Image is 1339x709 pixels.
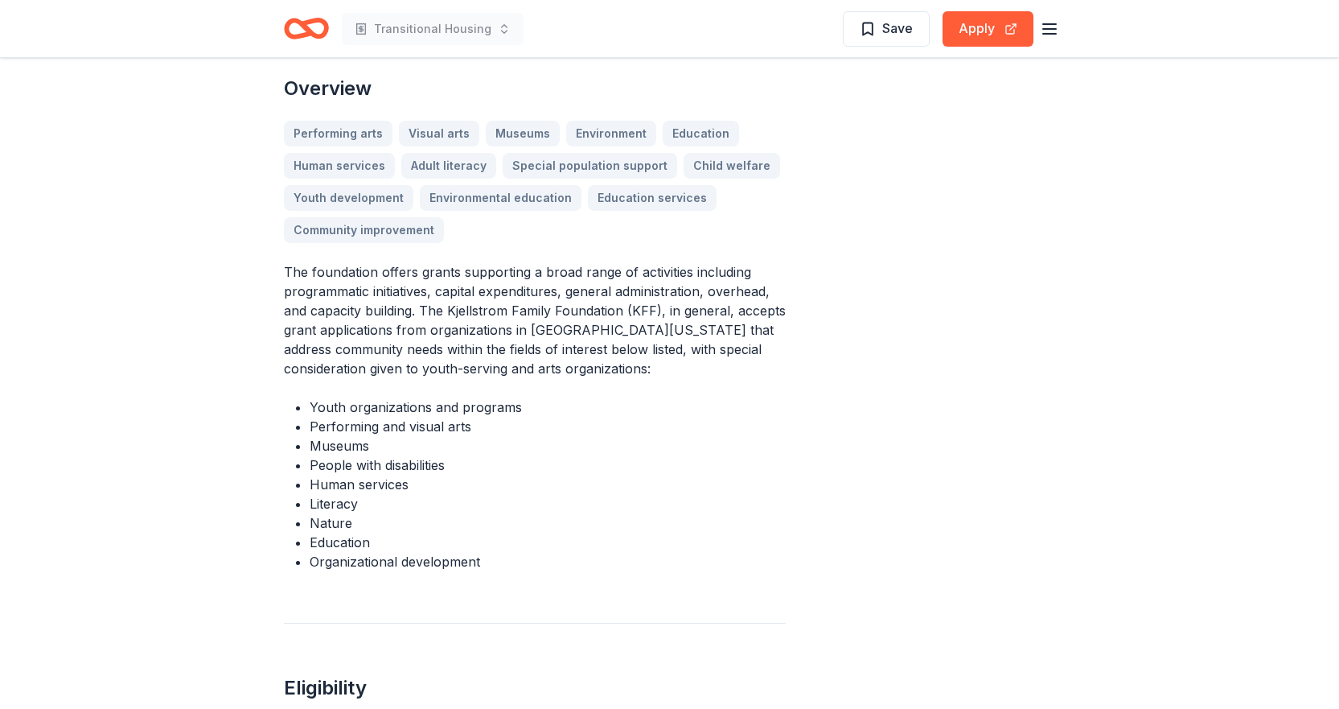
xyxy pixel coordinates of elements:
a: Home [284,10,329,47]
li: Education [310,533,786,552]
li: Museums [310,436,786,455]
h2: Overview [284,76,786,101]
span: Save [882,18,913,39]
li: People with disabilities [310,455,786,475]
li: Nature [310,513,786,533]
li: Youth organizations and programs [310,398,786,417]
li: Human services [310,475,786,494]
button: Save [843,11,930,47]
span: Transitional Housing [374,19,491,39]
p: The foundation offers grants supporting a broad range of activities including programmatic initia... [284,262,786,378]
li: Organizational development [310,552,786,571]
button: Transitional Housing [342,13,524,45]
li: Literacy [310,494,786,513]
button: Apply [943,11,1033,47]
li: Performing and visual arts [310,417,786,436]
h2: Eligibility [284,675,786,701]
